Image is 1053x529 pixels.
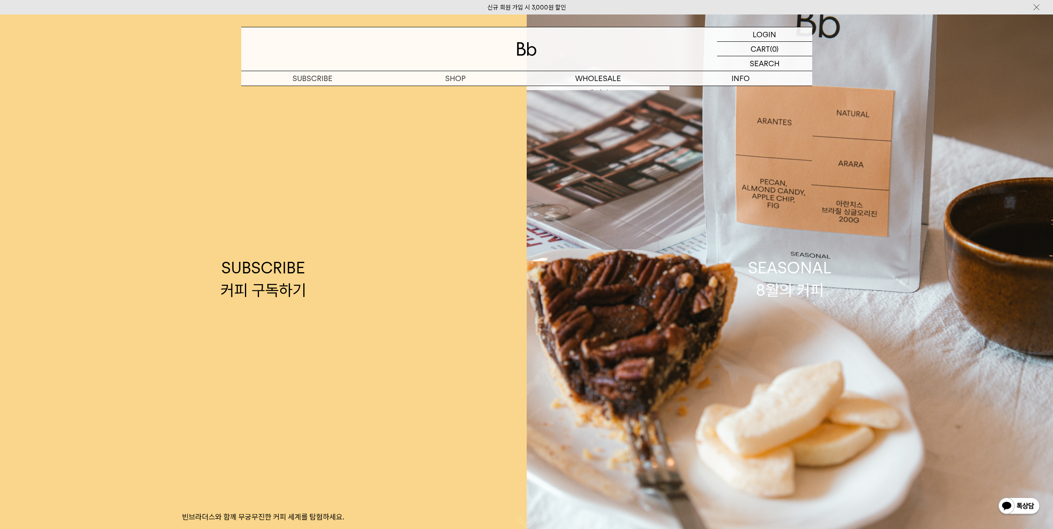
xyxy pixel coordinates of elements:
[998,497,1041,517] img: 카카오톡 채널 1:1 채팅 버튼
[750,56,780,71] p: SEARCH
[753,27,776,41] p: LOGIN
[384,71,527,86] a: SHOP
[527,86,669,100] a: 도매 서비스
[517,42,537,56] img: 로고
[221,257,306,301] div: SUBSCRIBE 커피 구독하기
[669,71,812,86] p: INFO
[241,71,384,86] a: SUBSCRIBE
[717,27,812,42] a: LOGIN
[770,42,779,56] p: (0)
[527,71,669,86] p: WHOLESALE
[487,4,566,11] a: 신규 회원 가입 시 3,000원 할인
[751,42,770,56] p: CART
[748,257,832,301] div: SEASONAL 8월의 커피
[717,42,812,56] a: CART (0)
